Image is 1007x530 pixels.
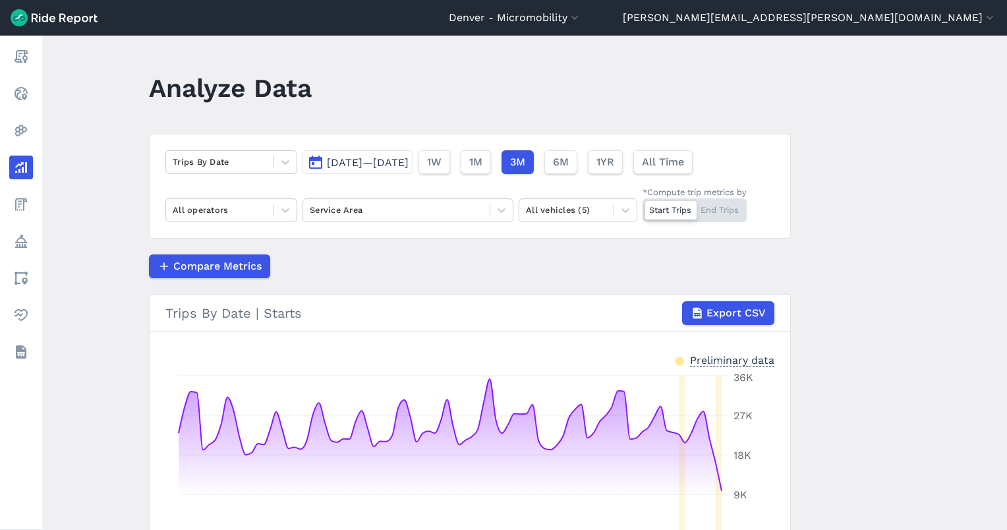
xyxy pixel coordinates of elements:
button: [PERSON_NAME][EMAIL_ADDRESS][PERSON_NAME][DOMAIN_NAME] [623,10,996,26]
a: Report [9,45,33,69]
button: Denver - Micromobility [449,10,581,26]
tspan: 9K [734,488,747,501]
span: 6M [553,154,569,170]
span: All Time [642,154,684,170]
span: Export CSV [706,305,766,321]
button: Compare Metrics [149,254,270,278]
h1: Analyze Data [149,70,312,106]
a: Analyze [9,156,33,179]
div: *Compute trip metrics by [643,186,747,198]
button: 3M [502,150,534,174]
div: Preliminary data [690,353,774,367]
span: [DATE]—[DATE] [327,156,409,169]
tspan: 27K [734,409,753,422]
span: 3M [510,154,525,170]
div: Trips By Date | Starts [165,301,774,325]
a: Areas [9,266,33,290]
tspan: 36K [734,371,753,384]
button: 1M [461,150,491,174]
button: 1YR [588,150,623,174]
a: Health [9,303,33,327]
button: [DATE]—[DATE] [302,150,413,174]
button: 1W [418,150,450,174]
button: All Time [633,150,693,174]
button: Export CSV [682,301,774,325]
span: 1M [469,154,482,170]
a: Policy [9,229,33,253]
a: Fees [9,192,33,216]
a: Realtime [9,82,33,105]
span: 1W [427,154,442,170]
img: Ride Report [11,9,98,26]
a: Datasets [9,340,33,364]
a: Heatmaps [9,119,33,142]
tspan: 18K [734,449,751,461]
span: 1YR [596,154,614,170]
button: 6M [544,150,577,174]
span: Compare Metrics [173,258,262,274]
